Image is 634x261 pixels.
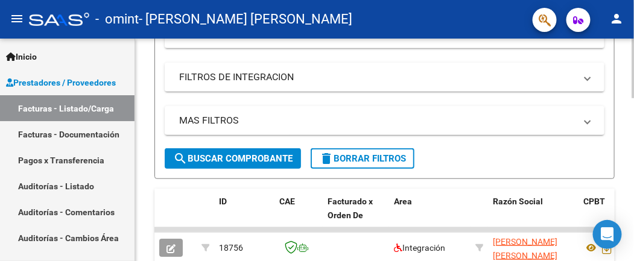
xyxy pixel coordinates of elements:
[493,237,557,260] span: [PERSON_NAME] [PERSON_NAME]
[274,189,323,242] datatable-header-cell: CAE
[10,11,24,26] mat-icon: menu
[328,197,373,220] span: Facturado x Orden De
[139,6,352,33] span: - [PERSON_NAME] [PERSON_NAME]
[173,151,188,166] mat-icon: search
[95,6,139,33] span: - omint
[394,197,412,206] span: Area
[323,189,389,242] datatable-header-cell: Facturado x Orden De
[593,220,622,249] div: Open Intercom Messenger
[493,235,574,260] div: 27239026325
[214,189,274,242] datatable-header-cell: ID
[319,153,406,164] span: Borrar Filtros
[165,148,301,169] button: Buscar Comprobante
[311,148,414,169] button: Borrar Filtros
[6,50,37,63] span: Inicio
[610,11,624,26] mat-icon: person
[319,151,334,166] mat-icon: delete
[219,197,227,206] span: ID
[179,71,575,84] mat-panel-title: FILTROS DE INTEGRACION
[219,243,243,253] span: 18756
[165,63,604,92] mat-expansion-panel-header: FILTROS DE INTEGRACION
[493,197,543,206] span: Razón Social
[179,114,575,127] mat-panel-title: MAS FILTROS
[6,76,116,89] span: Prestadores / Proveedores
[165,106,604,135] mat-expansion-panel-header: MAS FILTROS
[279,197,295,206] span: CAE
[389,189,471,242] datatable-header-cell: Area
[173,153,293,164] span: Buscar Comprobante
[394,243,445,253] span: Integración
[583,197,605,206] span: CPBT
[488,189,579,242] datatable-header-cell: Razón Social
